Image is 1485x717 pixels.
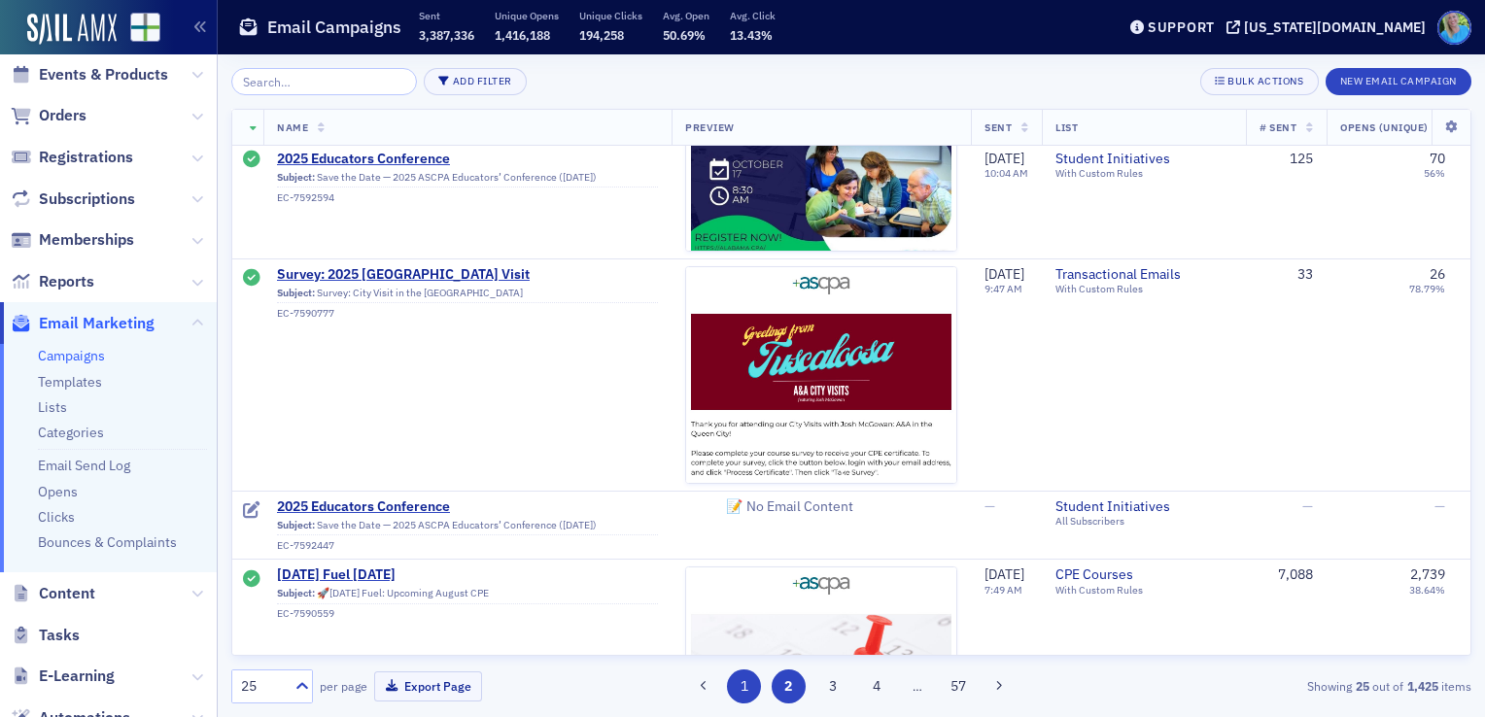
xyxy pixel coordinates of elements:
span: Subject: [277,287,315,299]
div: 56% [1424,168,1445,181]
a: Subscriptions [11,188,135,210]
a: Opens [38,483,78,500]
span: Subscriptions [39,188,135,210]
button: Add Filter [424,68,527,95]
time: 9:47 AM [984,282,1022,295]
a: [DATE] Fuel [DATE] [277,566,658,584]
time: 7:49 AM [984,583,1022,597]
input: Search… [231,68,417,95]
a: Content [11,583,95,604]
div: 38.64% [1409,584,1445,597]
button: 57 [942,669,976,703]
a: Student Initiatives [1055,151,1232,168]
div: EC-7590559 [277,607,658,620]
strong: 1,425 [1403,677,1441,695]
div: Sent [243,570,260,590]
p: Avg. Open [663,9,709,22]
a: Templates [38,373,102,391]
a: 2025 Educators Conference [277,498,658,516]
span: # Sent [1260,120,1296,134]
button: Bulk Actions [1200,68,1318,95]
div: 25 [241,676,284,697]
span: Sent [984,120,1012,134]
div: 🚀[DATE] Fuel: Upcoming August CPE [277,587,658,604]
span: Subject: [277,587,315,599]
span: … [904,677,931,695]
button: 2 [772,669,806,703]
p: Sent [419,9,474,22]
a: Lists [38,398,67,416]
img: SailAMX [27,14,117,45]
div: With Custom Rules [1055,283,1232,295]
span: Email Marketing [39,313,155,334]
span: Memberships [39,229,134,251]
img: SailAMX [130,13,160,43]
p: Avg. Click [730,9,776,22]
div: EC-7592594 [277,191,658,204]
a: Reports [11,271,94,292]
span: Preview [685,120,735,134]
a: E-Learning [11,666,115,687]
div: 2,739 [1410,566,1445,584]
label: per page [320,677,367,695]
div: Sent [243,151,260,170]
span: Content [39,583,95,604]
span: Name [277,120,308,134]
div: EC-7590777 [277,307,658,320]
a: Clicks [38,508,75,526]
a: Email Send Log [38,457,130,474]
a: Events & Products [11,64,168,85]
button: 4 [860,669,894,703]
a: Transactional Emails [1055,266,1232,284]
a: Student Initiatives [1055,498,1232,516]
div: 33 [1260,266,1313,284]
button: 1 [727,669,761,703]
button: 3 [815,669,849,703]
a: CPE Courses [1055,566,1232,584]
div: With Custom Rules [1055,168,1232,181]
span: Survey: 2025 [GEOGRAPHIC_DATA] Visit [277,266,658,284]
span: — [1302,497,1313,515]
div: Save the Date — 2025 ASCPA Educators’ Conference ([DATE]) [277,519,658,536]
div: Survey: City Visit in the [GEOGRAPHIC_DATA] [277,287,658,304]
button: Export Page [374,671,482,701]
span: 13.43% [730,27,773,43]
span: Tasks [39,625,80,646]
strong: 25 [1352,677,1372,695]
time: 10:04 AM [984,167,1028,181]
a: 2025 Educators Conference [277,151,658,168]
span: Subject: [277,519,315,531]
div: 125 [1260,151,1313,168]
span: Reports [39,271,94,292]
span: Profile [1437,11,1471,45]
span: 50.69% [663,27,706,43]
a: Campaigns [38,347,105,364]
span: Events & Products [39,64,168,85]
span: List [1055,120,1078,134]
a: Tasks [11,625,80,646]
span: No Email Content [685,457,894,556]
span: [DATE] [984,265,1024,283]
span: — [984,497,995,515]
span: — [1434,497,1445,515]
span: 3,387,336 [419,27,474,43]
span: 1,416,188 [495,27,550,43]
button: New Email Campaign [1326,68,1471,95]
div: Bulk Actions [1227,76,1303,86]
button: [US_STATE][DOMAIN_NAME] [1226,20,1433,34]
a: Orders [11,105,86,126]
span: 194,258 [579,27,624,43]
a: View Homepage [117,13,160,46]
div: 78.79% [1409,283,1445,295]
div: 70 [1430,151,1445,168]
span: Opens (Unique) [1340,120,1428,134]
a: Email Marketing [11,313,155,334]
span: [DATE] [984,565,1024,583]
div: [US_STATE][DOMAIN_NAME] [1244,18,1426,36]
span: 📝 [726,497,746,515]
